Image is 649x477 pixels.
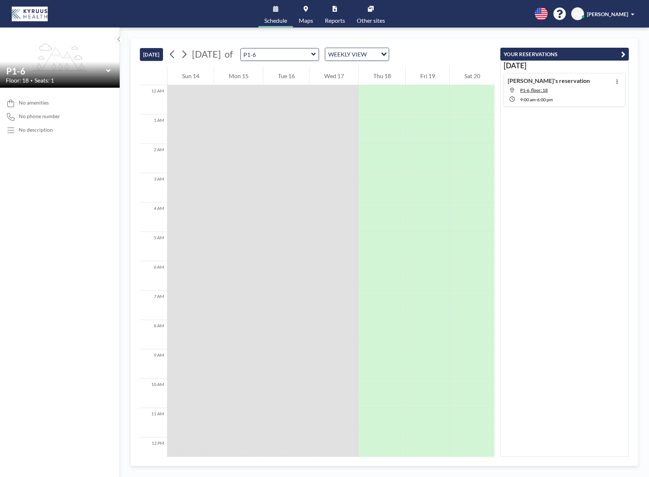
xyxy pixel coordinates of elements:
button: [DATE] [140,48,163,61]
div: Wed 17 [309,67,358,85]
div: Mon 15 [214,67,263,85]
div: 7 AM [140,291,167,320]
span: Floor: 18 [6,77,29,84]
button: YOUR RESERVATIONS [500,48,629,61]
span: Seats: 1 [35,77,54,84]
span: Other sites [357,18,385,23]
span: Reports [325,18,345,23]
div: Fri 19 [406,67,449,85]
div: 12 PM [140,437,167,467]
span: [PERSON_NAME] [587,11,628,17]
div: 9 AM [140,349,167,379]
div: Thu 18 [359,67,405,85]
span: [DATE] [192,48,221,59]
input: P1-6 [241,48,311,61]
div: 2 AM [140,144,167,173]
div: 6 AM [140,261,167,291]
span: 9:00 AM [520,97,536,102]
span: No amenities [19,99,49,106]
span: Maps [299,18,313,23]
input: Search for option [369,50,377,59]
span: MC [574,11,582,17]
img: organization-logo [12,7,48,21]
div: Sat 20 [450,67,494,85]
div: 11 AM [140,408,167,437]
span: No phone number [19,113,60,120]
span: WEEKLY VIEW [327,50,368,59]
span: - [536,97,537,102]
div: 3 AM [140,173,167,203]
input: P1-6 [6,66,106,76]
div: 5 AM [140,232,167,261]
div: 12 AM [140,85,167,114]
div: Sun 14 [167,67,214,85]
span: of [225,48,233,60]
h4: [PERSON_NAME]'s reservation [508,77,590,84]
div: 4 AM [140,203,167,232]
div: 1 AM [140,114,167,144]
span: P1-6, floor: 18 [520,87,548,93]
div: 8 AM [140,320,167,349]
span: 6:00 PM [537,97,553,102]
div: 10 AM [140,379,167,408]
div: No description [19,127,53,133]
h3: [DATE] [504,61,626,70]
span: • [30,78,33,83]
span: Schedule [264,18,287,23]
div: Search for option [325,48,389,61]
div: Tue 16 [263,67,309,85]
